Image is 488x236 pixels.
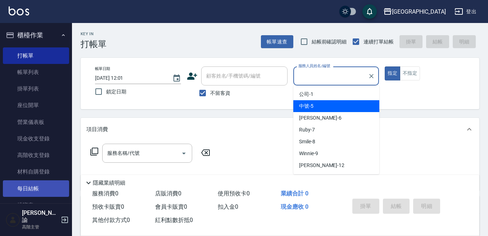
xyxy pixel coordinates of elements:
[299,126,315,134] span: Ruby -7
[366,71,376,81] button: Clear
[92,217,130,223] span: 其他付款方式 0
[299,114,342,122] span: [PERSON_NAME] -6
[299,138,315,145] span: Smile -8
[81,32,107,36] h2: Key In
[392,7,446,16] div: [GEOGRAPHIC_DATA]
[92,203,124,210] span: 預收卡販賣 0
[261,35,293,48] button: 帳單速查
[9,6,29,15] img: Logo
[218,190,250,197] span: 使用預收卡 0
[3,26,69,45] button: 櫃檯作業
[312,38,347,46] span: 結帳前確認明細
[281,190,308,197] span: 業績合計 0
[22,209,59,224] h5: [PERSON_NAME]諭
[155,203,187,210] span: 會員卡販賣 0
[380,4,449,19] button: [GEOGRAPHIC_DATA]
[155,190,181,197] span: 店販消費 0
[168,70,185,87] button: Choose date, selected date is 2025-09-05
[6,213,20,227] img: Person
[299,150,318,157] span: Winnie -9
[3,180,69,197] a: 每日結帳
[93,179,125,187] p: 隱藏業績明細
[298,63,330,69] label: 服務人員姓名/編號
[95,72,165,84] input: YYYY/MM/DD hh:mm
[22,224,59,230] p: 高階主管
[210,89,230,97] span: 不留客資
[178,148,190,159] button: Open
[299,102,313,110] span: 中號 -5
[400,66,420,80] button: 不指定
[155,217,193,223] span: 紅利點數折抵 0
[3,97,69,114] a: 座位開單
[3,163,69,180] a: 材料自購登錄
[81,118,479,141] div: 項目消費
[362,4,377,19] button: save
[299,162,344,169] span: [PERSON_NAME] -12
[3,197,69,213] a: 排班表
[385,66,400,80] button: 指定
[281,203,308,210] span: 現金應收 0
[92,190,118,197] span: 服務消費 0
[3,64,69,80] a: 帳單列表
[106,88,126,96] span: 鎖定日期
[3,114,69,130] a: 營業儀表板
[452,5,479,18] button: 登出
[218,203,238,210] span: 扣入金 0
[3,130,69,147] a: 現金收支登錄
[95,66,110,71] label: 帳單日期
[3,147,69,163] a: 高階收支登錄
[299,91,313,98] span: 公司 -1
[3,47,69,64] a: 打帳單
[3,80,69,97] a: 掛單列表
[81,39,107,49] h3: 打帳單
[86,126,108,133] p: 項目消費
[363,38,394,46] span: 連續打單結帳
